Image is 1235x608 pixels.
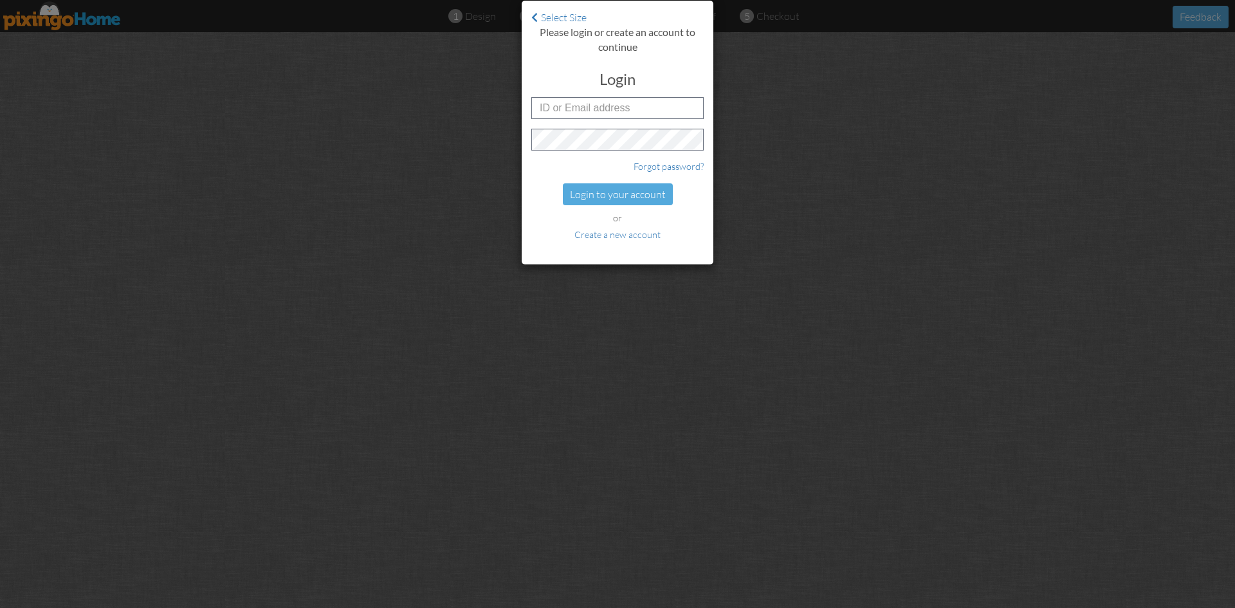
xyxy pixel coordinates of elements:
a: Select Size [531,11,587,24]
input: ID or Email address [531,97,704,119]
a: Forgot password? [634,161,704,172]
div: Login to your account [563,183,673,206]
div: or [531,212,704,225]
h3: Login [531,71,704,88]
a: Create a new account [574,229,661,240]
strong: Please login or create an account to continue [540,26,695,53]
